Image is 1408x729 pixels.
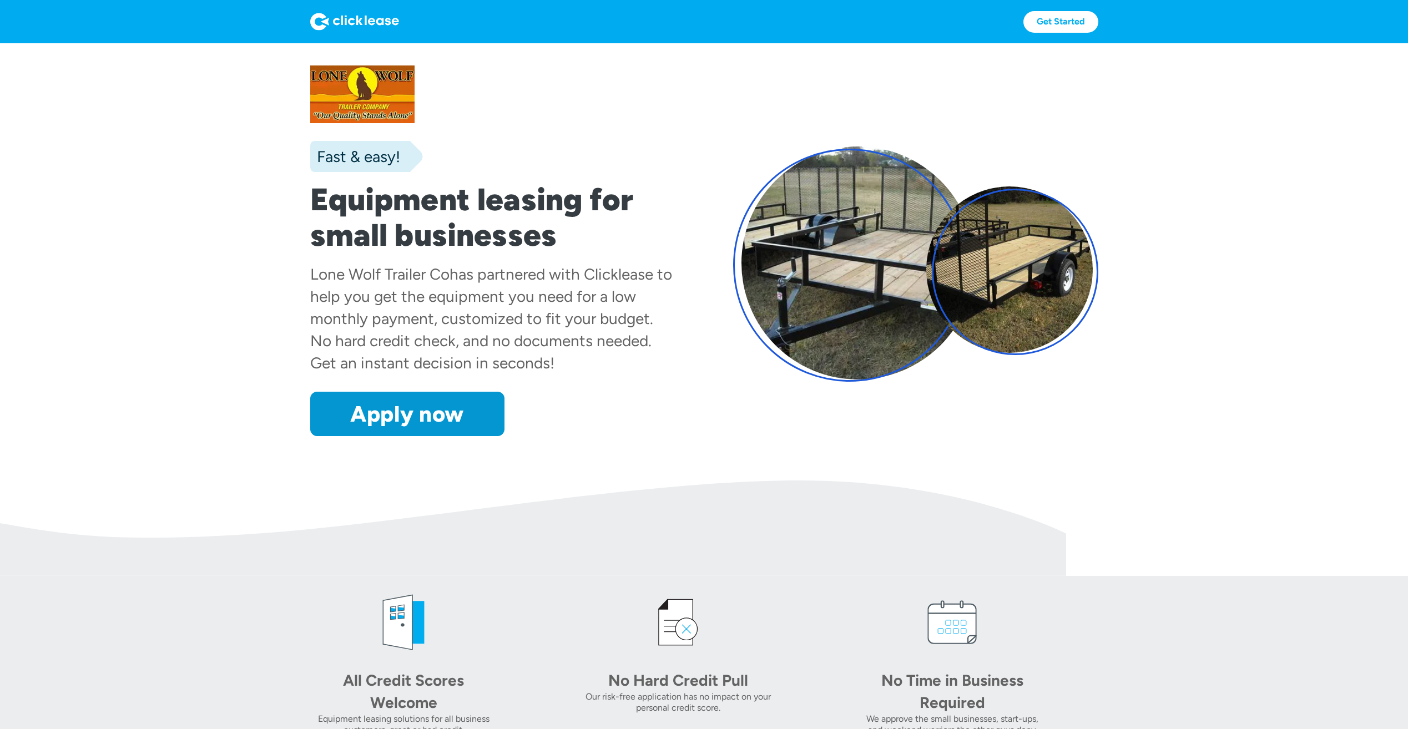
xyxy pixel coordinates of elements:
[310,392,504,436] a: Apply now
[310,265,450,283] div: Lone Wolf Trailer Co
[875,669,1030,713] div: No Time in Business Required
[584,691,771,713] div: Our risk-free application has no impact on your personal credit score.
[310,265,672,372] div: has partnered with Clicklease to help you get the equipment you need for a low monthly payment, c...
[919,589,986,656] img: calendar icon
[310,182,675,253] h1: Equipment leasing for small businesses
[1023,11,1098,33] a: Get Started
[326,669,481,713] div: All Credit Scores Welcome
[645,589,711,656] img: credit icon
[600,669,756,691] div: No Hard Credit Pull
[370,589,437,656] img: welcome icon
[310,13,399,31] img: Logo
[310,145,400,168] div: Fast & easy!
